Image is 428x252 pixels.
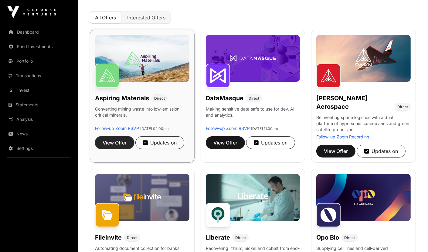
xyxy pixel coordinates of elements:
[95,136,134,149] button: View Offer
[246,136,295,149] button: Updates on
[95,35,189,82] img: Aspiring-Banner.jpg
[344,235,355,240] span: Direct
[103,139,127,146] span: View Offer
[206,233,230,242] h1: Liberate
[213,139,237,146] span: View Offer
[95,106,189,125] p: Converting mining waste into low-emission critical minerals.
[206,64,230,88] img: DataMasque
[5,127,73,141] a: News
[206,106,300,125] p: Making sensitive data safe to use for dev, AI and analytics.
[249,96,259,101] span: Direct
[206,126,250,131] a: Follow-up Zoom RSVP
[398,223,428,252] iframe: Chat Widget
[5,113,73,126] a: Analysis
[95,126,139,131] a: Follow-up Zoom RSVP
[316,203,341,227] img: Opo Bio
[397,104,408,109] span: Direct
[5,25,73,39] a: Dashboard
[95,94,149,102] h1: Aspiring Materials
[5,142,73,155] a: Settings
[251,126,278,131] span: [DATE] 11:00am
[364,148,398,155] div: Updates on
[154,96,165,101] span: Direct
[5,98,73,111] a: Statements
[5,55,73,68] a: Portfolio
[206,203,230,227] img: Liberate
[95,203,119,227] img: FileInvite
[316,174,411,221] img: Opo-Bio-Banner.jpg
[140,126,169,131] span: [DATE] 02:00pm
[5,69,73,82] a: Transactions
[95,233,122,242] h1: FileInvite
[135,136,184,149] button: Updates on
[316,134,369,139] a: Follow-up Zoom Recording
[316,35,411,82] img: Dawn-Banner.jpg
[5,84,73,97] a: Invest
[316,145,355,157] button: View Offer
[127,15,166,21] span: Interested Offers
[95,64,119,88] img: Aspiring Materials
[122,12,171,24] button: Interested Offers
[206,94,243,102] h1: DataMasque
[324,148,348,155] span: View Offer
[95,15,116,21] span: All Offers
[127,235,138,240] span: Direct
[316,64,341,88] img: Dawn Aerospace
[357,145,406,157] button: Updates on
[95,174,189,221] img: File-Invite-Banner.jpg
[7,6,56,18] img: Icehouse Ventures Logo
[206,35,300,82] img: DataMasque-Banner.jpg
[206,174,300,221] img: Liberate-Banner.jpg
[316,114,411,134] p: Reinventing space logistics with a dual platform of hypersonic spaceplanes and green satellite pr...
[235,235,246,240] span: Direct
[254,139,287,146] div: Updates on
[5,40,73,53] a: Fund Investments
[206,136,245,149] button: View Offer
[143,139,177,146] div: Updates on
[90,12,121,24] button: All Offers
[316,94,392,111] h1: [PERSON_NAME] Aerospace
[316,233,339,242] h1: Opo Bio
